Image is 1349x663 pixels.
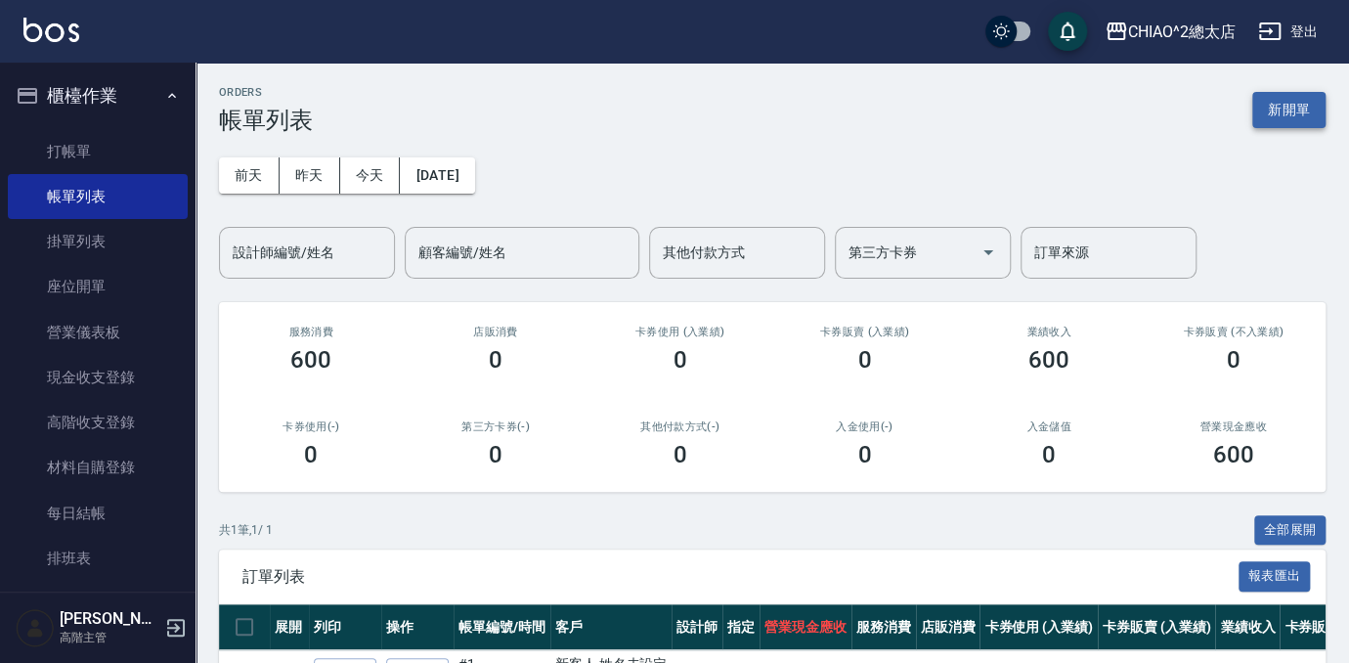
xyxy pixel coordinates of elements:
[8,355,188,400] a: 現金收支登錄
[1239,566,1311,585] a: 報表匯出
[796,326,934,338] h2: 卡券販賣 (入業績)
[8,219,188,264] a: 掛單列表
[16,608,55,647] img: Person
[1252,92,1326,128] button: 新開單
[674,441,687,468] h3: 0
[8,536,188,581] a: 排班表
[8,445,188,490] a: 材料自購登錄
[8,310,188,355] a: 營業儀表板
[916,604,980,650] th: 店販消費
[270,604,309,650] th: 展開
[242,420,380,433] h2: 卡券使用(-)
[1213,441,1254,468] h3: 600
[722,604,760,650] th: 指定
[309,604,381,650] th: 列印
[611,326,749,338] h2: 卡券使用 (入業績)
[219,86,313,99] h2: ORDERS
[489,346,502,374] h3: 0
[340,157,401,194] button: 今天
[381,604,454,650] th: 操作
[980,326,1118,338] h2: 業績收入
[1097,12,1243,52] button: CHIAO^2總太店
[242,567,1239,587] span: 訂單列表
[1164,326,1302,338] h2: 卡券販賣 (不入業績)
[1164,420,1302,433] h2: 營業現金應收
[1042,441,1056,468] h3: 0
[489,441,502,468] h3: 0
[400,157,474,194] button: [DATE]
[290,346,331,374] h3: 600
[979,604,1098,650] th: 卡券使用 (入業績)
[973,237,1004,268] button: Open
[60,609,159,629] h5: [PERSON_NAME]
[8,491,188,536] a: 每日結帳
[857,346,871,374] h3: 0
[280,157,340,194] button: 昨天
[8,400,188,445] a: 高階收支登錄
[8,581,188,626] a: 現場電腦打卡
[857,441,871,468] h3: 0
[242,326,380,338] h3: 服務消費
[427,420,565,433] h2: 第三方卡券(-)
[8,70,188,121] button: 櫃檯作業
[1028,346,1069,374] h3: 600
[8,264,188,309] a: 座位開單
[1227,346,1240,374] h3: 0
[219,107,313,134] h3: 帳單列表
[672,604,722,650] th: 設計師
[760,604,851,650] th: 營業現金應收
[1250,14,1326,50] button: 登出
[8,174,188,219] a: 帳單列表
[674,346,687,374] h3: 0
[1252,100,1326,118] a: 新開單
[980,420,1118,433] h2: 入金儲值
[550,604,673,650] th: 客戶
[219,157,280,194] button: 前天
[1215,604,1280,650] th: 業績收入
[304,441,318,468] h3: 0
[1098,604,1216,650] th: 卡券販賣 (入業績)
[1048,12,1087,51] button: save
[8,129,188,174] a: 打帳單
[1239,561,1311,592] button: 報表匯出
[1254,515,1327,546] button: 全部展開
[1128,20,1236,44] div: CHIAO^2總太店
[796,420,934,433] h2: 入金使用(-)
[611,420,749,433] h2: 其他付款方式(-)
[219,521,273,539] p: 共 1 筆, 1 / 1
[60,629,159,646] p: 高階主管
[851,604,916,650] th: 服務消費
[23,18,79,42] img: Logo
[427,326,565,338] h2: 店販消費
[454,604,550,650] th: 帳單編號/時間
